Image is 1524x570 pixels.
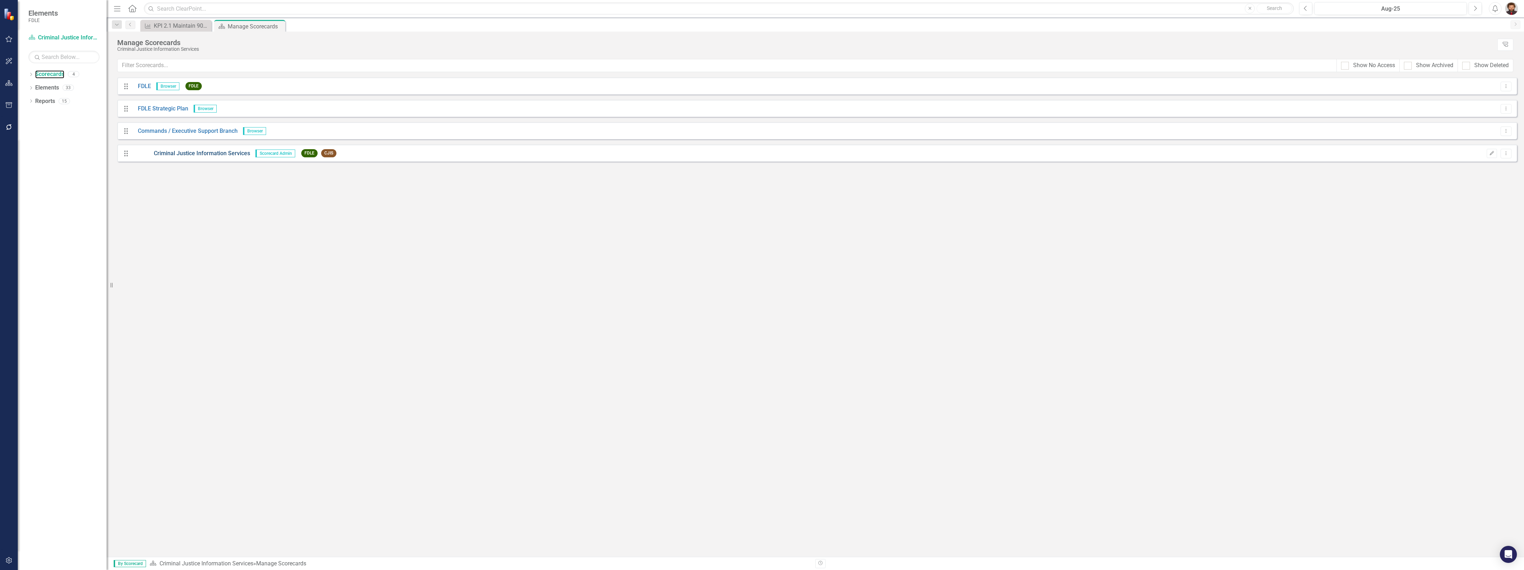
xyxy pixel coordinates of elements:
[1267,5,1282,11] span: Search
[28,34,99,42] a: Criminal Justice Information Services
[160,560,253,567] a: Criminal Justice Information Services
[28,17,58,23] small: FDLE
[1257,4,1292,13] button: Search
[68,71,79,77] div: 4
[301,149,318,157] span: FDLE
[114,560,146,567] span: By Scorecard
[117,59,1337,72] input: Filter Scorecards...
[117,47,1494,52] div: Criminal Justice Information Services
[144,2,1294,15] input: Search ClearPoint...
[1317,5,1464,13] div: Aug-25
[194,105,217,113] span: Browser
[1474,61,1509,70] div: Show Deleted
[117,39,1494,47] div: Manage Scorecards
[156,82,179,90] span: Browser
[150,560,810,568] div: » Manage Scorecards
[255,150,295,157] span: Scorecard Admin
[185,82,202,90] span: FDLE
[1314,2,1467,15] button: Aug-25
[28,9,58,17] span: Elements
[133,127,238,135] a: Commands / Executive Support Branch
[321,149,336,157] span: CJIS
[133,82,151,91] a: FDLE
[1416,61,1453,70] div: Show Archived
[1353,61,1395,70] div: Show No Access
[133,105,188,113] a: FDLE Strategic Plan
[142,21,210,30] a: KPI 2.1 Maintain 90% satisfaction response rate on Information and Delivery Training surveys.
[1505,2,1518,15] img: Christopher Kenworthy
[4,8,16,21] img: ClearPoint Strategy
[154,21,210,30] div: KPI 2.1 Maintain 90% satisfaction response rate on Information and Delivery Training surveys.
[59,98,70,104] div: 15
[133,150,250,158] a: Criminal Justice Information Services
[1500,546,1517,563] div: Open Intercom Messenger
[63,85,74,91] div: 33
[243,127,266,135] span: Browser
[228,22,283,31] div: Manage Scorecards
[35,97,55,105] a: Reports
[35,70,64,78] a: Scorecards
[35,84,59,92] a: Elements
[28,51,99,63] input: Search Below...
